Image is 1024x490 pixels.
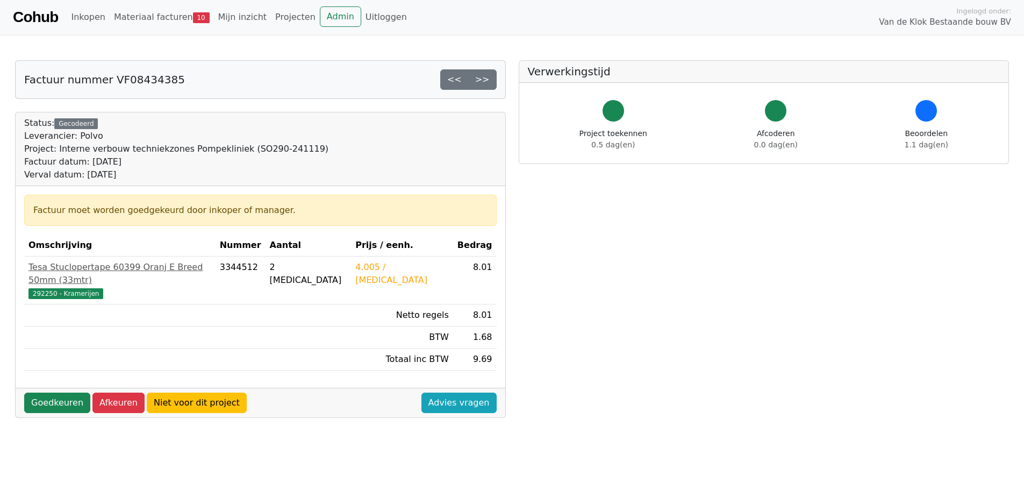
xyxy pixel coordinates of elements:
[320,6,361,27] a: Admin
[24,168,328,181] div: Verval datum: [DATE]
[355,261,449,287] div: 4.005 / [MEDICAL_DATA]
[214,6,271,28] a: Mijn inzicht
[351,235,453,257] th: Prijs / eenh.
[216,257,266,304] td: 3344512
[67,6,109,28] a: Inkopen
[579,128,647,151] div: Project toekennen
[24,143,328,155] div: Project: Interne verbouw techniekzones Pompekliniek (SO290-241119)
[421,393,497,413] a: Advies vragen
[453,304,497,326] td: 8.01
[905,140,948,149] span: 1.1 dag(en)
[24,155,328,168] div: Factuur datum: [DATE]
[351,304,453,326] td: Netto regels
[28,261,211,300] a: Tesa Stuclopertape 60399 Oranj E Breed 50mm (33mtr)292250 - Kramerijen
[956,6,1011,16] span: Ingelogd onder:
[24,235,216,257] th: Omschrijving
[453,235,497,257] th: Bedrag
[351,349,453,371] td: Totaal inc BTW
[54,118,98,129] div: Gecodeerd
[754,140,798,149] span: 0.0 dag(en)
[905,128,948,151] div: Beoordelen
[28,261,211,287] div: Tesa Stuclopertape 60399 Oranj E Breed 50mm (33mtr)
[361,6,411,28] a: Uitloggen
[468,69,497,90] a: >>
[33,204,488,217] div: Factuur moet worden goedgekeurd door inkoper of manager.
[24,393,90,413] a: Goedkeuren
[266,235,352,257] th: Aantal
[28,288,103,299] span: 292250 - Kramerijen
[453,257,497,304] td: 8.01
[24,130,328,143] div: Leverancier: Polvo
[453,349,497,371] td: 9.69
[147,393,247,413] a: Niet voor dit project
[270,261,347,287] div: 2 [MEDICAL_DATA]
[92,393,145,413] a: Afkeuren
[13,4,58,30] a: Cohub
[879,16,1011,29] span: Van de Klok Bestaande bouw BV
[24,117,328,181] div: Status:
[528,65,1000,78] h5: Verwerkingstijd
[754,128,798,151] div: Afcoderen
[110,6,214,28] a: Materiaal facturen10
[591,140,635,149] span: 0.5 dag(en)
[193,12,210,23] span: 10
[24,73,185,86] h5: Factuur nummer VF08434385
[216,235,266,257] th: Nummer
[271,6,320,28] a: Projecten
[351,326,453,349] td: BTW
[453,326,497,349] td: 1.68
[440,69,469,90] a: <<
